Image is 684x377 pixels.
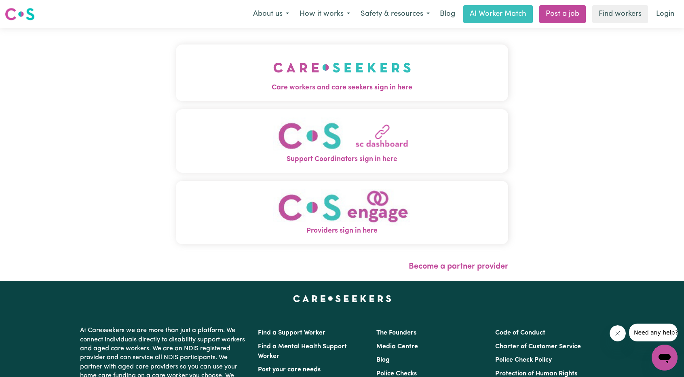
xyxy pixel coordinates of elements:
[176,109,508,173] button: Support Coordinators sign in here
[376,343,418,350] a: Media Centre
[294,6,355,23] button: How it works
[258,366,321,373] a: Post your care needs
[495,357,552,363] a: Police Check Policy
[176,83,508,93] span: Care workers and care seekers sign in here
[495,330,545,336] a: Code of Conduct
[376,371,417,377] a: Police Checks
[592,5,648,23] a: Find workers
[176,226,508,236] span: Providers sign in here
[409,263,508,271] a: Become a partner provider
[435,5,460,23] a: Blog
[539,5,586,23] a: Post a job
[258,343,347,360] a: Find a Mental Health Support Worker
[629,324,678,341] iframe: Message from company
[258,330,325,336] a: Find a Support Worker
[176,154,508,165] span: Support Coordinators sign in here
[5,6,49,12] span: Need any help?
[652,345,678,371] iframe: Button to launch messaging window
[248,6,294,23] button: About us
[376,330,416,336] a: The Founders
[5,5,35,23] a: Careseekers logo
[355,6,435,23] button: Safety & resources
[176,181,508,244] button: Providers sign in here
[610,325,626,341] iframe: Close message
[651,5,679,23] a: Login
[463,5,533,23] a: AI Worker Match
[293,295,391,302] a: Careseekers home page
[376,357,390,363] a: Blog
[495,343,581,350] a: Charter of Customer Service
[495,371,577,377] a: Protection of Human Rights
[5,7,35,21] img: Careseekers logo
[176,44,508,101] button: Care workers and care seekers sign in here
